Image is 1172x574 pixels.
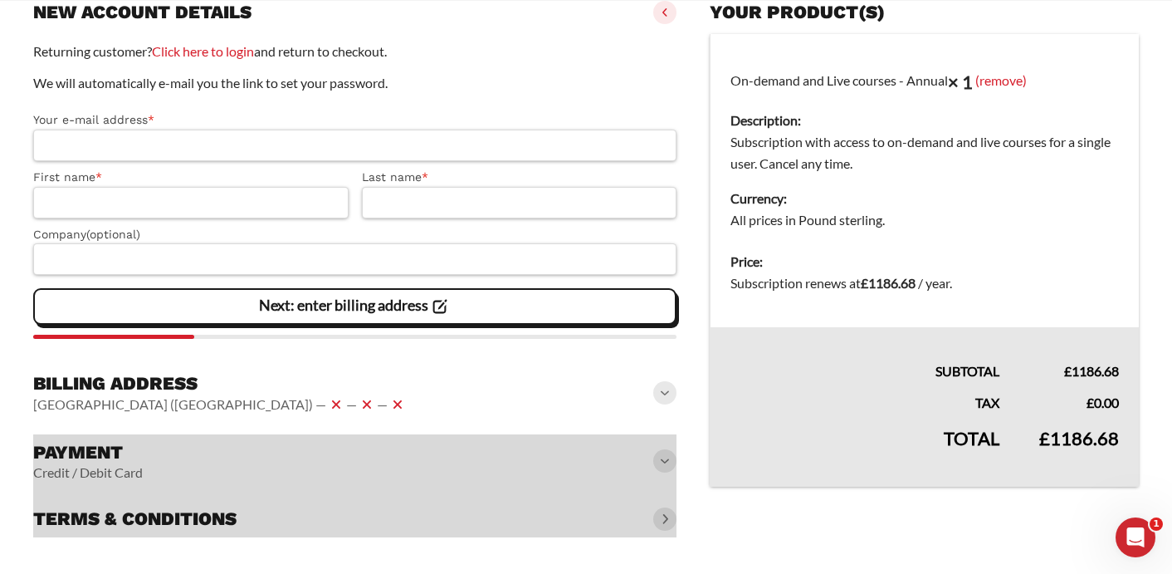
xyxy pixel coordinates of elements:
th: Total [711,414,1019,487]
th: Subtotal [711,327,1019,382]
bdi: 1186.68 [861,275,916,291]
strong: × 1 [948,71,973,93]
a: (remove) [975,71,1027,87]
label: Your e-mail address [33,110,676,130]
span: Subscription renews at . [730,275,952,291]
a: Click here to login [152,43,254,59]
p: We will automatically e-mail you the link to set your password. [33,72,676,94]
p: Returning customer? and return to checkout. [33,41,676,62]
vaadin-button: Next: enter billing address [33,288,676,325]
bdi: 0.00 [1087,395,1119,410]
dt: Description: [730,110,1119,131]
iframe: Intercom live chat [1116,518,1155,557]
td: On-demand and Live courses - Annual [711,34,1139,242]
span: (optional) [86,228,140,241]
span: / year [918,275,950,291]
span: £ [1064,363,1072,379]
h3: Billing address [33,372,408,395]
th: Tax [711,382,1019,414]
span: £ [1087,395,1094,410]
dt: Price: [730,251,1119,272]
span: 1 [1150,518,1163,531]
bdi: 1186.68 [1064,363,1119,379]
span: £ [1039,427,1050,449]
label: First name [33,168,349,187]
h3: New account details [33,1,251,24]
label: Last name [362,168,677,187]
span: £ [861,275,868,291]
vaadin-horizontal-layout: [GEOGRAPHIC_DATA] ([GEOGRAPHIC_DATA]) — — — [33,395,408,415]
dd: Subscription with access to on-demand and live courses for a single user. Cancel any time. [730,131,1119,174]
label: Company [33,225,676,244]
bdi: 1186.68 [1039,427,1119,449]
dd: All prices in Pound sterling. [730,209,1119,231]
dt: Currency: [730,188,1119,209]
